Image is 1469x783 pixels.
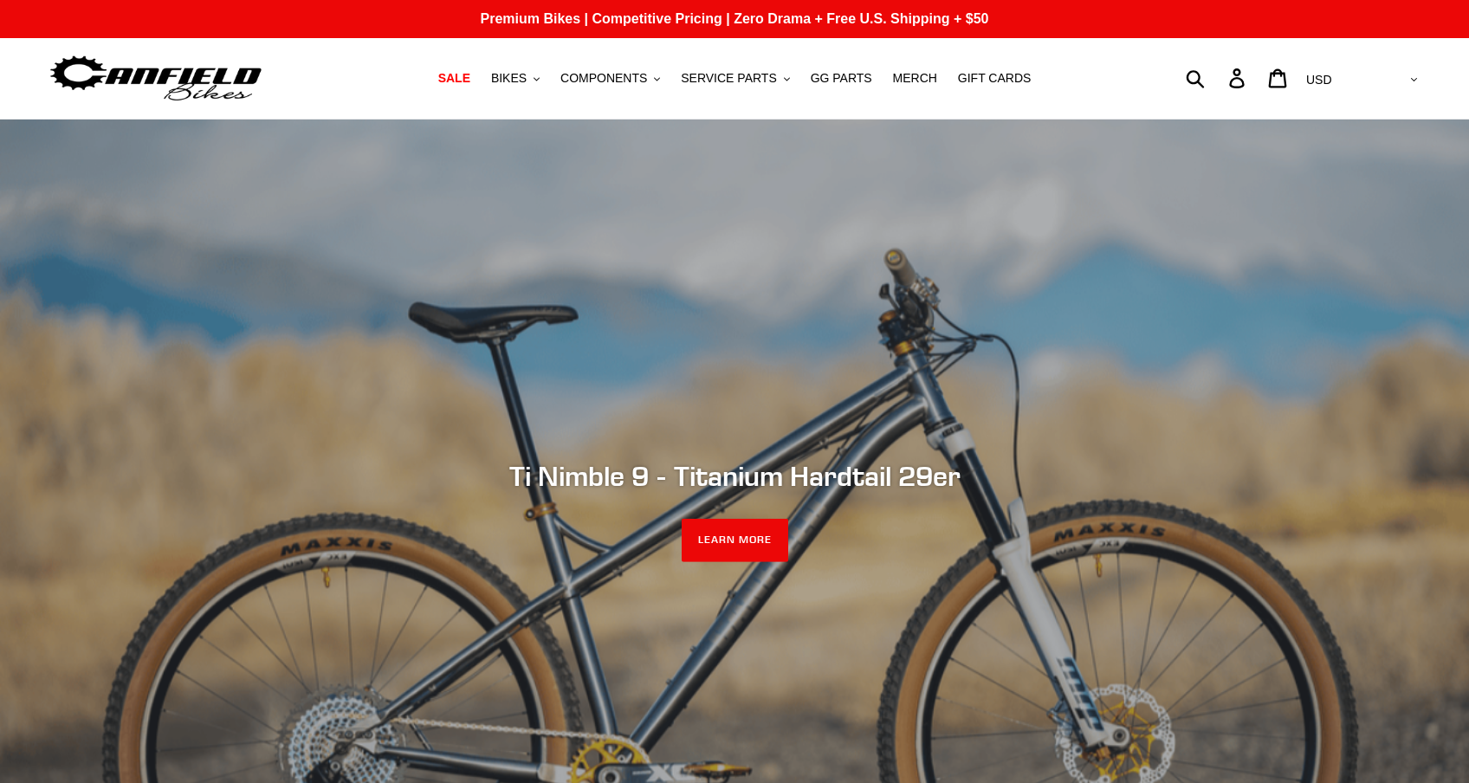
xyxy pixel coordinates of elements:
[884,67,946,90] a: MERCH
[802,67,881,90] a: GG PARTS
[560,71,647,86] span: COMPONENTS
[491,71,527,86] span: BIKES
[681,71,776,86] span: SERVICE PARTS
[958,71,1032,86] span: GIFT CARDS
[263,459,1207,492] h2: Ti Nimble 9 - Titanium Hardtail 29er
[482,67,548,90] button: BIKES
[682,519,788,562] a: LEARN MORE
[893,71,937,86] span: MERCH
[949,67,1040,90] a: GIFT CARDS
[811,71,872,86] span: GG PARTS
[48,51,264,106] img: Canfield Bikes
[438,71,470,86] span: SALE
[1195,59,1239,97] input: Search
[672,67,798,90] button: SERVICE PARTS
[430,67,479,90] a: SALE
[552,67,669,90] button: COMPONENTS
